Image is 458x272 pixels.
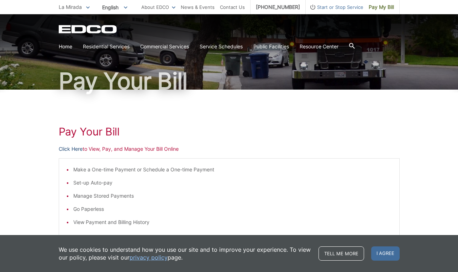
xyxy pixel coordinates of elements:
[59,4,82,10] span: La Mirada
[83,43,130,50] a: Residential Services
[130,254,168,261] a: privacy policy
[220,3,245,11] a: Contact Us
[181,3,215,11] a: News & Events
[97,1,133,13] span: English
[59,145,83,153] a: Click Here
[319,246,364,261] a: Tell me more
[59,145,400,153] p: to View, Pay, and Manage Your Bill Online
[73,166,392,174] li: Make a One-time Payment or Schedule a One-time Payment
[200,43,243,50] a: Service Schedules
[59,246,311,261] p: We use cookies to understand how you use our site and to improve your experience. To view our pol...
[253,43,289,50] a: Public Facilities
[73,205,392,213] li: Go Paperless
[73,179,392,187] li: Set-up Auto-pay
[59,125,400,138] h1: Pay Your Bill
[369,3,394,11] span: Pay My Bill
[73,192,392,200] li: Manage Stored Payments
[300,43,338,50] a: Resource Center
[59,70,400,92] h1: Pay Your Bill
[141,3,175,11] a: About EDCO
[371,246,400,261] span: I agree
[73,218,392,226] li: View Payment and Billing History
[140,43,189,50] a: Commercial Services
[59,25,118,33] a: EDCD logo. Return to the homepage.
[59,43,72,50] a: Home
